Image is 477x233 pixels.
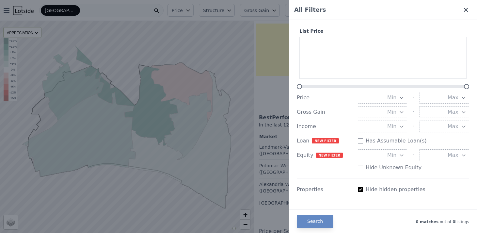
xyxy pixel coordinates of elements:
[448,108,458,116] span: Max
[297,94,353,102] div: Price
[412,106,414,118] div: -
[358,149,407,161] button: Min
[416,220,438,224] span: 0 matches
[297,151,353,159] div: Equity
[366,186,425,193] label: Hide hidden properties
[358,92,407,104] button: Min
[412,149,414,161] div: -
[387,108,396,116] span: Min
[297,108,353,116] div: Gross Gain
[448,94,458,102] span: Max
[297,215,333,228] button: Search
[448,123,458,130] span: Max
[412,92,414,104] div: -
[316,153,343,158] span: NEW FILTER
[358,106,407,118] button: Min
[451,220,455,224] span: 0
[297,123,353,130] div: Income
[312,138,339,143] span: NEW FILTER
[448,151,458,159] span: Max
[297,186,353,193] div: Properties
[387,94,396,102] span: Min
[366,137,427,145] label: Has Assumable Loan(s)
[412,121,414,132] div: -
[366,164,422,172] label: Hide Unknown Equity
[420,149,469,161] button: Max
[358,121,407,132] button: Min
[420,106,469,118] button: Max
[297,137,353,145] div: Loan
[387,123,396,130] span: Min
[420,92,469,104] button: Max
[387,151,396,159] span: Min
[420,121,469,132] button: Max
[294,5,326,14] span: All Filters
[333,218,469,225] div: out of listings
[297,28,469,34] div: List Price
